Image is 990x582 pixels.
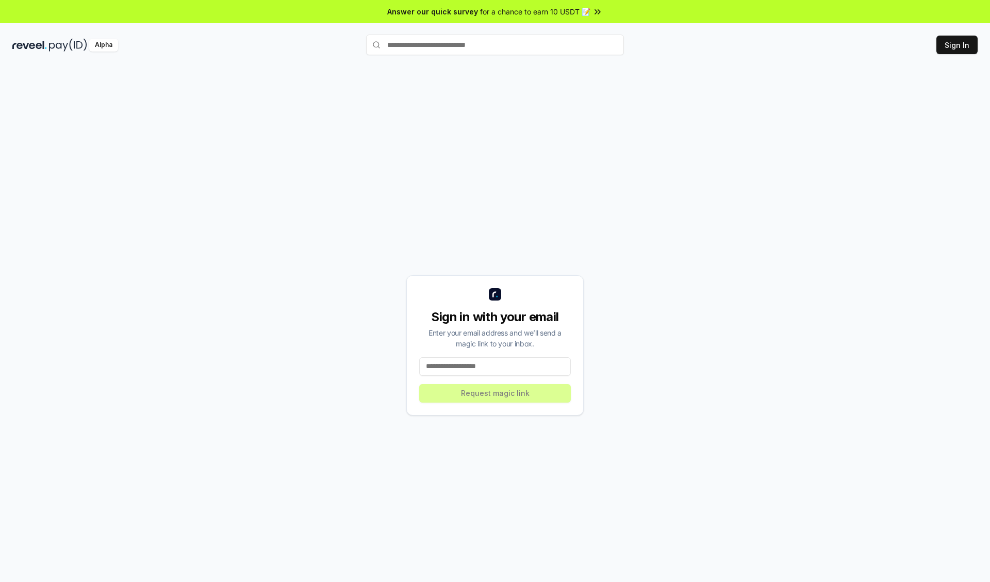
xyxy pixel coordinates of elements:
button: Sign In [936,36,978,54]
div: Sign in with your email [419,309,571,325]
div: Enter your email address and we’ll send a magic link to your inbox. [419,327,571,349]
img: pay_id [49,39,87,52]
img: logo_small [489,288,501,301]
span: for a chance to earn 10 USDT 📝 [480,6,590,17]
img: reveel_dark [12,39,47,52]
span: Answer our quick survey [387,6,478,17]
div: Alpha [89,39,118,52]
